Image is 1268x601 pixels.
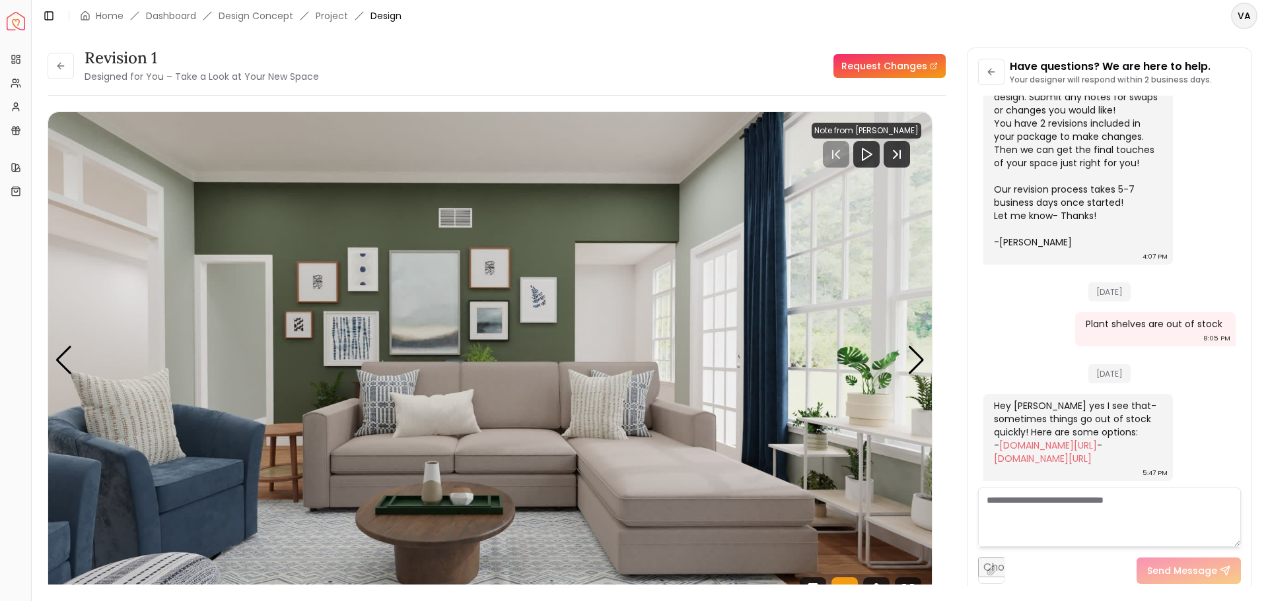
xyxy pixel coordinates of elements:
svg: Play [859,146,874,162]
nav: breadcrumb [80,9,402,22]
h3: Revision 1 [85,47,319,69]
span: [DATE] [1088,364,1131,383]
a: Dashboard [146,9,196,22]
div: 8:05 PM [1203,332,1230,345]
div: Plant shelves are out of stock [1086,317,1222,331]
img: Spacejoy Logo [7,12,25,30]
div: 4:07 PM [1143,250,1168,263]
p: Have questions? We are here to help. [1010,59,1212,75]
small: Designed for You – Take a Look at Your New Space [85,70,319,83]
a: Project [316,9,348,22]
div: 5:47 PM [1143,466,1168,480]
a: [DOMAIN_NAME][URL] [994,452,1092,465]
span: [DATE] [1088,282,1131,301]
svg: Next Track [884,141,910,168]
a: Request Changes [833,54,946,78]
a: [DOMAIN_NAME][URL] [999,439,1097,452]
span: VA [1232,4,1256,28]
div: Note from [PERSON_NAME] [812,123,921,139]
div: Hey [PERSON_NAME] yes I see that- sometimes things go out of stock quickly! Here are some options... [994,399,1160,465]
a: Home [96,9,123,22]
button: VA [1231,3,1257,29]
div: Next slide [907,346,925,375]
p: Your designer will respond within 2 business days. [1010,75,1212,85]
div: Previous slide [55,346,73,375]
a: Spacejoy [7,12,25,30]
li: Design Concept [219,9,293,22]
span: Design [370,9,402,22]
